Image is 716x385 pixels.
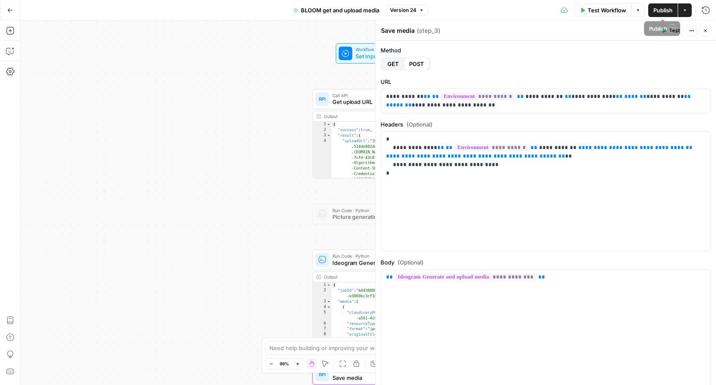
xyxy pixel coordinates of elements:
span: BLOOM get and upload media [301,6,379,14]
div: Run Code · PythonIdeogram Generate and upload mediaStep 5Output{ "jobId":"b443086b-6e78-41e6-8036... [312,250,444,339]
span: POST [409,60,424,68]
button: Publish [648,3,678,17]
button: GET [382,57,404,71]
span: Toggle code folding, rows 1 through 12 [326,122,331,127]
div: Run Code · PythonPicture generation w/Imagen 4Step 17 [312,204,444,224]
div: 5 [313,310,332,321]
span: Toggle code folding, rows 3 through 15 [326,299,331,305]
div: 1 [313,122,332,127]
div: 8 [313,332,332,348]
textarea: Save media [381,26,415,35]
div: 2 [313,127,332,133]
span: Get upload URL [332,98,421,106]
button: Version 24 [386,5,428,16]
label: Method [381,46,711,55]
span: Ideogram Generate and upload media [332,259,420,267]
label: Body [381,258,711,267]
div: 4 [313,305,332,310]
span: Run Code · Python [332,207,419,214]
div: Call APIGet upload URLStep 1Output{ "success":true, "result":{ "uploadUrl":"[URL] .514de882def69f... [312,89,444,178]
div: 2 [313,288,332,299]
span: (Optional) [398,258,424,267]
span: Toggle code folding, rows 3 through 11 [326,133,331,138]
span: Run Code · Python [332,253,420,259]
span: 99% [280,360,289,367]
span: Picture generation w/Imagen 4 [332,213,419,221]
span: Set Inputs [355,52,397,60]
div: 4 [313,138,332,226]
span: Test Workflow [588,6,626,14]
span: Workflow [355,46,397,53]
span: Version 24 [390,6,416,14]
button: Test [658,25,684,36]
button: Test Workflow [575,3,631,17]
span: Toggle code folding, rows 1 through 16 [326,282,331,288]
div: 7 [313,327,332,332]
div: Output [324,273,420,280]
span: Test [669,27,680,34]
div: 1 [313,282,332,288]
div: 6 [313,321,332,327]
span: Save media [332,374,420,382]
div: WorkflowSet InputsInputs [312,43,444,64]
label: URL [381,78,711,86]
div: 3 [313,299,332,305]
span: Call API [332,92,421,99]
button: BLOOM get and upload media [288,3,384,17]
span: Publish [653,6,673,14]
span: ( step_3 ) [417,26,440,35]
div: Output [324,113,420,120]
span: GET [387,60,399,68]
div: 3 [313,133,332,138]
label: Headers [381,120,711,129]
span: (Optional) [407,120,433,129]
span: Toggle code folding, rows 4 through 14 [326,305,331,310]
